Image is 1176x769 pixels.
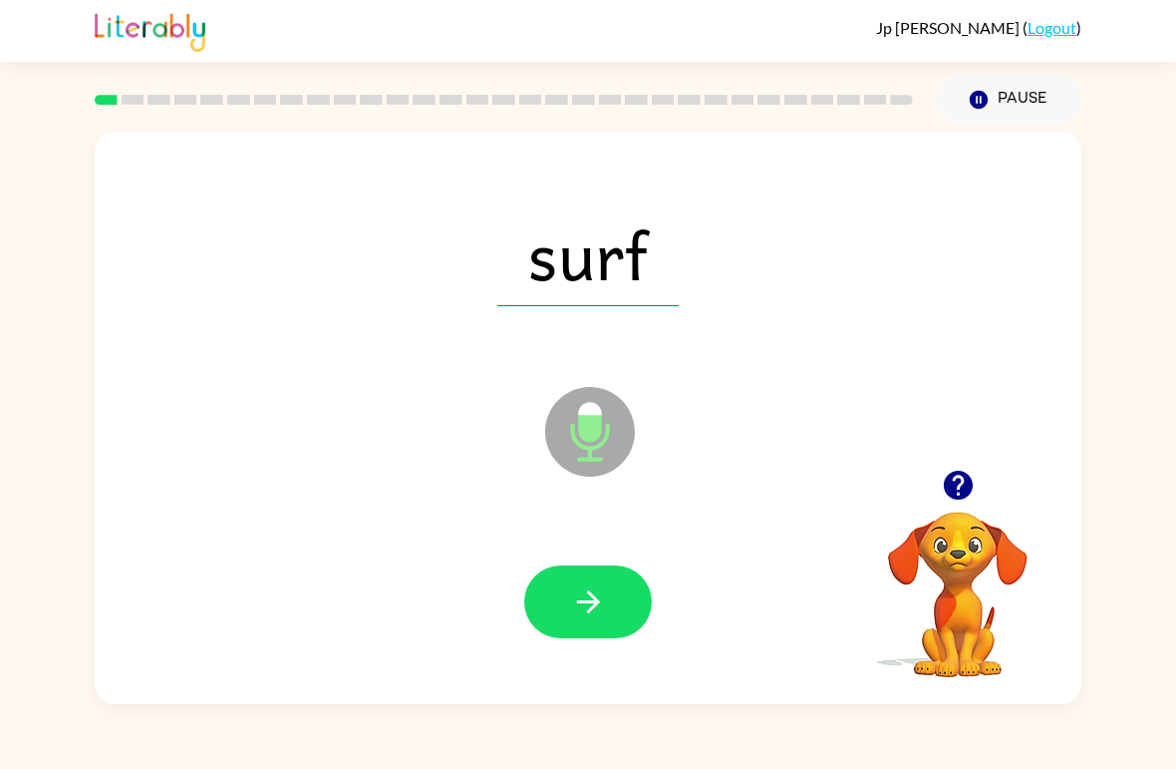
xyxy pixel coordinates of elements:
button: Pause [937,77,1081,123]
span: Jp [PERSON_NAME] [876,18,1023,37]
a: Logout [1028,18,1076,37]
video: Your browser must support playing .mp4 files to use Literably. Please try using another browser. [858,481,1057,680]
span: surf [497,202,679,306]
div: ( ) [876,18,1081,37]
img: Literably [95,8,205,52]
